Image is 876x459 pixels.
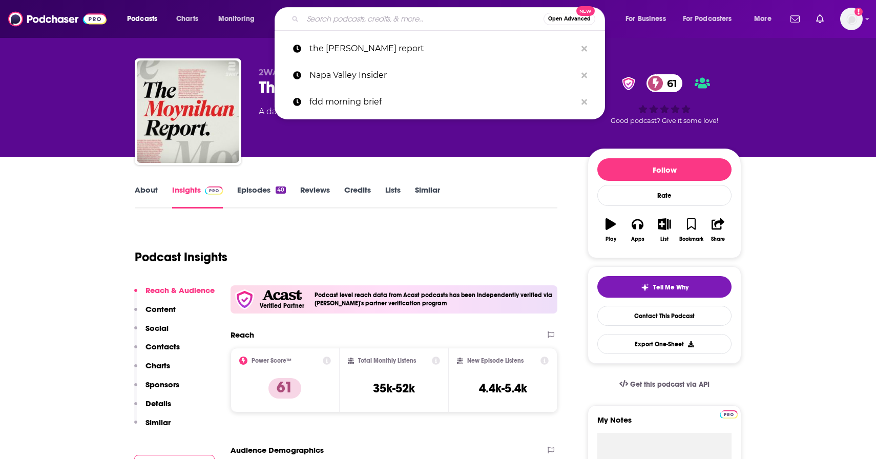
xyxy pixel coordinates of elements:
[218,12,255,26] span: Monitoring
[268,378,301,399] p: 61
[134,285,215,304] button: Reach & Audience
[812,10,828,28] a: Show notifications dropdown
[260,303,304,309] h5: Verified Partner
[679,236,703,242] div: Bookmark
[548,16,591,22] span: Open Advanced
[385,185,401,208] a: Lists
[309,62,576,89] p: Napa Valley Insider
[235,289,255,309] img: verfied icon
[145,342,180,351] p: Contacts
[134,342,180,361] button: Contacts
[309,89,576,115] p: fdd morning brief
[275,35,605,62] a: the [PERSON_NAME] report
[134,304,176,323] button: Content
[653,283,689,291] span: Tell Me Why
[373,381,415,396] h3: 35k-52k
[344,185,371,208] a: Credits
[479,381,527,396] h3: 4.4k-5.4k
[231,445,324,455] h2: Audience Demographics
[358,357,416,364] h2: Total Monthly Listens
[145,418,171,427] p: Similar
[630,380,710,389] span: Get this podcast via API
[252,357,291,364] h2: Power Score™
[237,185,286,208] a: Episodes40
[711,236,725,242] div: Share
[309,35,576,62] p: the moynihan report
[611,372,718,397] a: Get this podcast via API
[660,236,669,242] div: List
[641,283,649,291] img: tell me why sparkle
[467,357,524,364] h2: New Episode Listens
[170,11,204,27] a: Charts
[597,415,732,433] label: My Notes
[134,399,171,418] button: Details
[262,290,301,301] img: Acast
[720,409,738,419] a: Pro website
[754,12,771,26] span: More
[303,11,544,27] input: Search podcasts, credits, & more...
[276,186,286,194] div: 40
[657,74,682,92] span: 61
[597,158,732,181] button: Follow
[576,6,595,16] span: New
[211,11,268,27] button: open menu
[705,212,732,248] button: Share
[315,291,553,307] h4: Podcast level reach data from Acast podcasts has been independently verified via [PERSON_NAME]'s ...
[619,77,638,90] img: verified Badge
[145,399,171,408] p: Details
[145,304,176,314] p: Content
[786,10,804,28] a: Show notifications dropdown
[284,7,615,31] div: Search podcasts, credits, & more...
[145,380,179,389] p: Sponsors
[135,249,227,265] h1: Podcast Insights
[137,60,239,163] img: The Moynihan Report
[275,89,605,115] a: fdd morning brief
[597,276,732,298] button: tell me why sparkleTell Me Why
[275,62,605,89] a: Napa Valley Insider
[624,212,651,248] button: Apps
[145,361,170,370] p: Charts
[618,11,679,27] button: open menu
[854,8,863,16] svg: Add a profile image
[597,334,732,354] button: Export One-Sheet
[544,13,595,25] button: Open AdvancedNew
[259,68,284,77] span: 2WAY
[176,12,198,26] span: Charts
[683,12,732,26] span: For Podcasters
[135,185,158,208] a: About
[597,185,732,206] div: Rate
[646,74,682,92] a: 61
[205,186,223,195] img: Podchaser Pro
[145,323,169,333] p: Social
[597,212,624,248] button: Play
[676,11,747,27] button: open menu
[145,285,215,295] p: Reach & Audience
[651,212,678,248] button: List
[625,12,666,26] span: For Business
[840,8,863,30] span: Logged in as yaelbt
[127,12,157,26] span: Podcasts
[720,410,738,419] img: Podchaser Pro
[611,117,718,124] span: Good podcast? Give it some love!
[134,418,171,436] button: Similar
[606,236,616,242] div: Play
[8,9,107,29] img: Podchaser - Follow, Share and Rate Podcasts
[259,106,421,118] div: A daily podcast
[134,323,169,342] button: Social
[840,8,863,30] button: Show profile menu
[120,11,171,27] button: open menu
[415,185,440,208] a: Similar
[134,361,170,380] button: Charts
[840,8,863,30] img: User Profile
[134,380,179,399] button: Sponsors
[597,306,732,326] a: Contact This Podcast
[588,68,741,131] div: verified Badge61Good podcast? Give it some love!
[631,236,644,242] div: Apps
[747,11,784,27] button: open menu
[300,185,330,208] a: Reviews
[231,330,254,340] h2: Reach
[172,185,223,208] a: InsightsPodchaser Pro
[678,212,704,248] button: Bookmark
